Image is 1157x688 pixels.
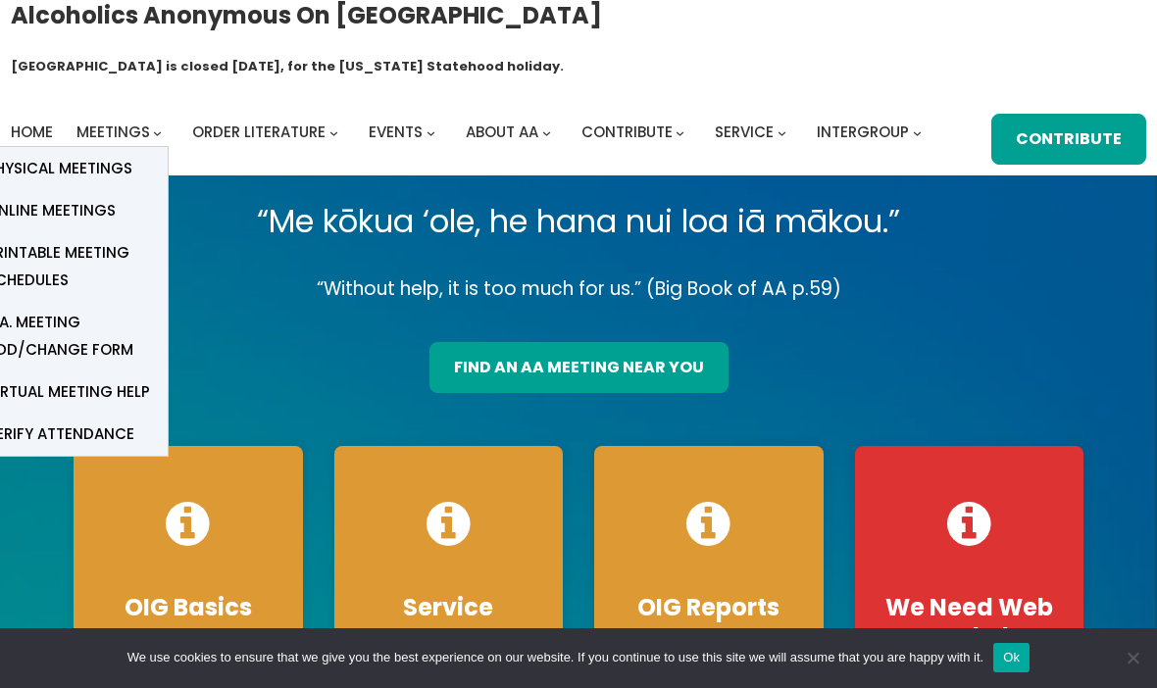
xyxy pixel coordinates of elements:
[58,272,1099,305] p: “Without help, it is too much for us.” (Big Book of AA p.59)
[11,119,53,146] a: Home
[778,128,786,137] button: Service submenu
[429,342,729,393] a: find an aa meeting near you
[991,114,1146,165] a: Contribute
[329,128,338,137] button: Order Literature submenu
[127,648,983,667] span: We use cookies to ensure that we give you the best experience on our website. If you continue to ...
[369,122,423,142] span: Events
[581,122,673,142] span: Contribute
[581,119,673,146] a: Contribute
[11,122,53,142] span: Home
[466,122,538,142] span: About AA
[93,593,283,622] h4: OIG Basics
[153,128,162,137] button: Meetings submenu
[542,128,551,137] button: About AA submenu
[11,57,564,76] h1: [GEOGRAPHIC_DATA] is closed [DATE], for the [US_STATE] Statehood holiday.
[715,119,774,146] a: Service
[76,122,150,142] span: Meetings
[676,128,684,137] button: Contribute submenu
[11,119,929,146] nav: Intergroup
[817,119,909,146] a: Intergroup
[354,593,544,622] h4: Service
[1123,648,1142,667] span: No
[58,194,1099,249] p: “Me kōkua ‘ole, he hana nui loa iā mākou.”
[192,122,326,142] span: Order Literature
[466,119,538,146] a: About AA
[715,122,774,142] span: Service
[913,128,922,137] button: Intergroup submenu
[614,593,804,622] h4: OIG Reports
[817,122,909,142] span: Intergroup
[369,119,423,146] a: Events
[427,128,435,137] button: Events submenu
[875,593,1065,652] h4: We Need Web Techs!
[76,119,150,146] a: Meetings
[993,643,1030,672] button: Ok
